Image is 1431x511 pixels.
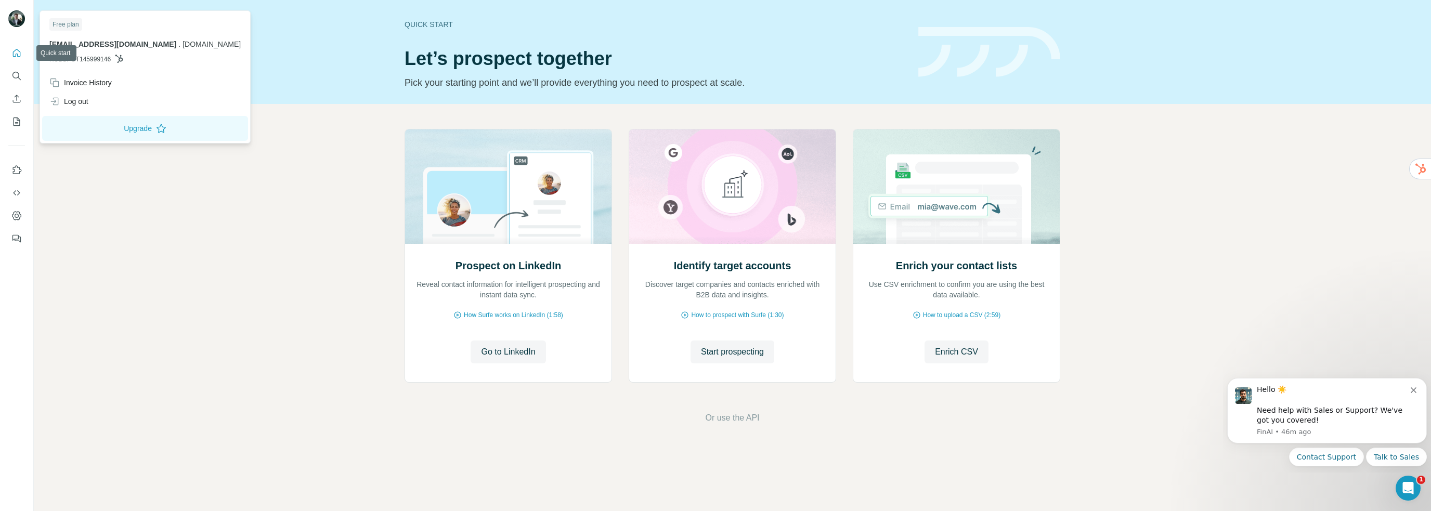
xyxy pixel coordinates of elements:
[1396,476,1421,501] iframe: Intercom live chat
[8,89,25,108] button: Enrich CSV
[49,96,88,107] div: Log out
[8,229,25,248] button: Feedback
[935,346,978,358] span: Enrich CSV
[49,40,176,48] span: [EMAIL_ADDRESS][DOMAIN_NAME]
[464,310,563,320] span: How Surfe works on LinkedIn (1:58)
[415,279,601,300] p: Reveal contact information for intelligent prospecting and instant data sync.
[405,19,906,30] div: Quick start
[471,340,545,363] button: Go to LinkedIn
[49,55,111,64] span: HUBSPOT145999146
[49,18,82,31] div: Free plan
[853,129,1060,244] img: Enrich your contact lists
[923,310,1000,320] span: How to upload a CSV (2:59)
[8,67,25,85] button: Search
[8,206,25,225] button: Dashboard
[8,112,25,131] button: My lists
[640,279,825,300] p: Discover target companies and contacts enriched with B2B data and insights.
[8,161,25,179] button: Use Surfe on LinkedIn
[1223,369,1431,473] iframe: Intercom notifications message
[1417,476,1425,484] span: 1
[178,40,180,48] span: .
[896,258,1017,273] h2: Enrich your contact lists
[691,340,774,363] button: Start prospecting
[705,412,759,424] button: Or use the API
[481,346,535,358] span: Go to LinkedIn
[8,44,25,62] button: Quick start
[8,184,25,202] button: Use Surfe API
[8,10,25,27] img: Avatar
[456,258,561,273] h2: Prospect on LinkedIn
[691,310,784,320] span: How to prospect with Surfe (1:30)
[405,129,612,244] img: Prospect on LinkedIn
[405,48,906,69] h1: Let’s prospect together
[674,258,791,273] h2: Identify target accounts
[629,129,836,244] img: Identify target accounts
[183,40,241,48] span: [DOMAIN_NAME]
[42,116,248,141] button: Upgrade
[918,27,1060,77] img: banner
[49,77,112,88] div: Invoice History
[701,346,764,358] span: Start prospecting
[925,340,988,363] button: Enrich CSV
[864,279,1049,300] p: Use CSV enrichment to confirm you are using the best data available.
[405,75,906,90] p: Pick your starting point and we’ll provide everything you need to prospect at scale.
